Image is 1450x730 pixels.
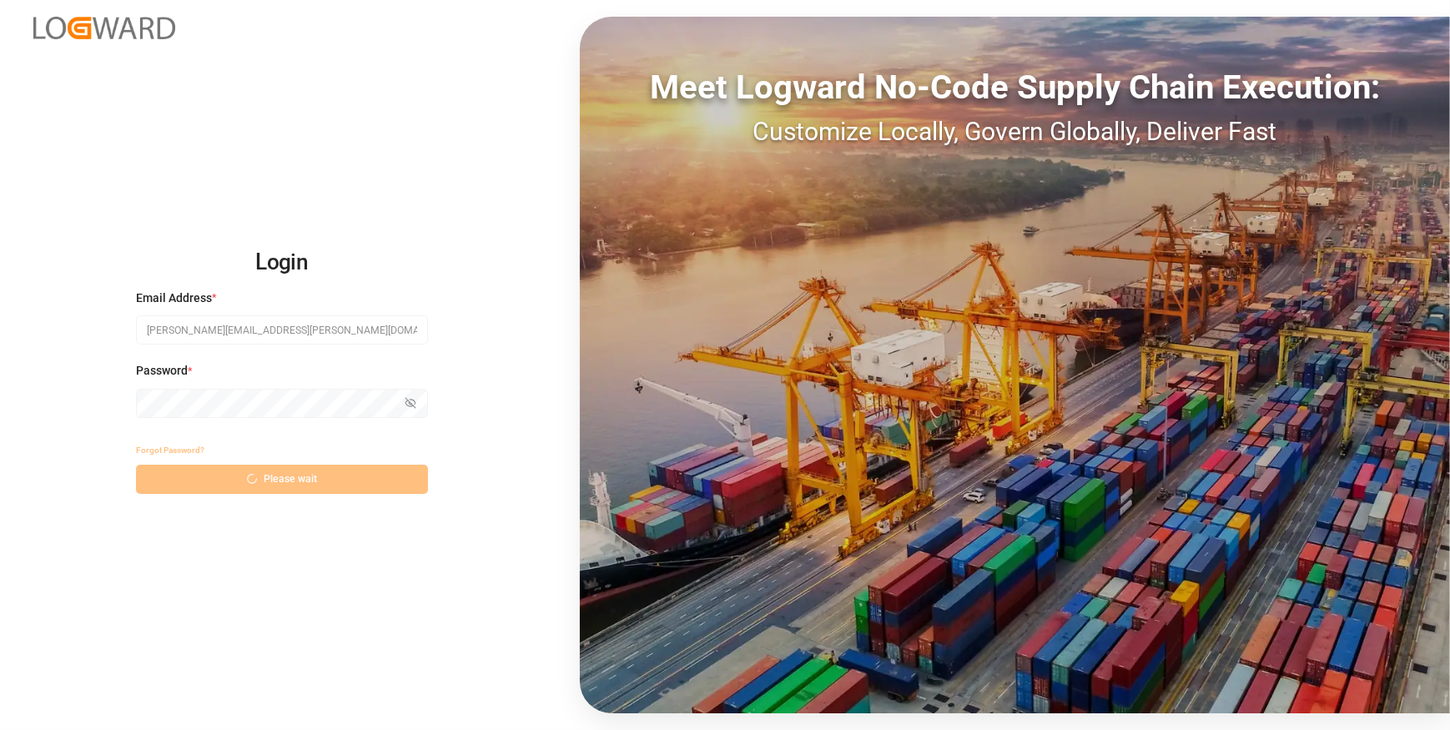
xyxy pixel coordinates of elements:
span: Password [136,362,188,380]
input: Enter your email [136,315,428,345]
div: Meet Logward No-Code Supply Chain Execution: [580,63,1450,113]
span: Email Address [136,289,212,307]
h2: Login [136,236,428,289]
div: Customize Locally, Govern Globally, Deliver Fast [580,113,1450,150]
img: Logward_new_orange.png [33,17,175,39]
